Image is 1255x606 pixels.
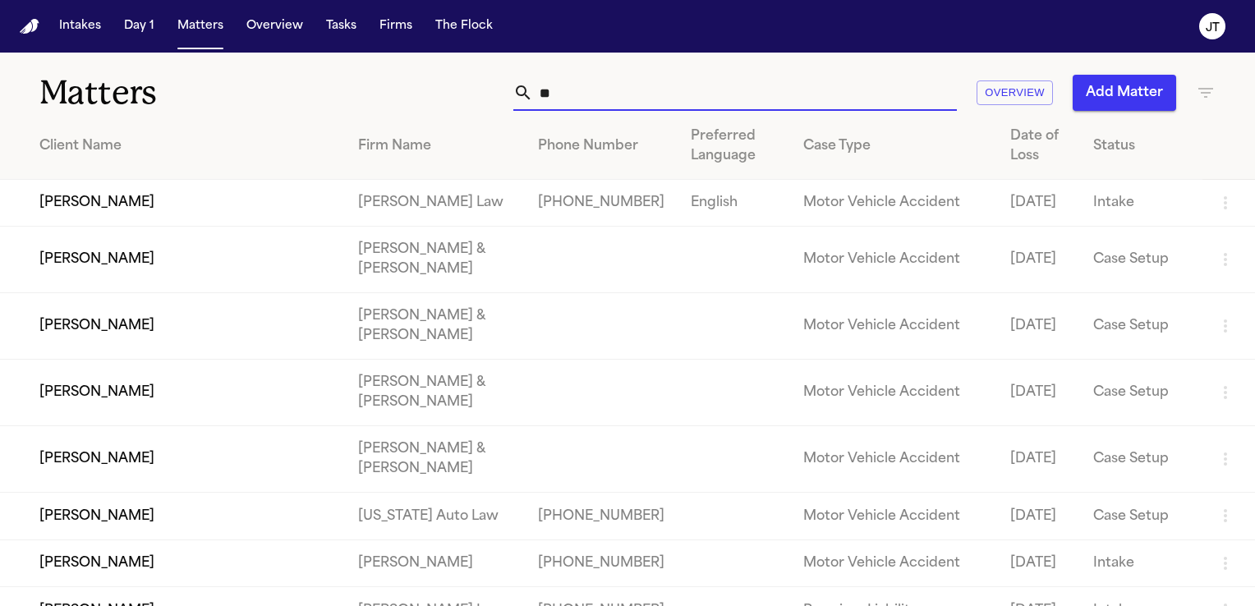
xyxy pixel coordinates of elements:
[997,227,1080,293] td: [DATE]
[345,360,526,426] td: [PERSON_NAME] & [PERSON_NAME]
[997,180,1080,227] td: [DATE]
[525,493,678,539] td: [PHONE_NUMBER]
[39,72,369,113] h1: Matters
[538,136,664,156] div: Phone Number
[345,426,526,493] td: [PERSON_NAME] & [PERSON_NAME]
[678,180,789,227] td: English
[1080,493,1202,539] td: Case Setup
[20,19,39,34] img: Finch Logo
[345,539,526,586] td: [PERSON_NAME]
[691,126,776,166] div: Preferred Language
[1080,426,1202,493] td: Case Setup
[997,360,1080,426] td: [DATE]
[997,493,1080,539] td: [DATE]
[1073,75,1176,111] button: Add Matter
[345,227,526,293] td: [PERSON_NAME] & [PERSON_NAME]
[1080,180,1202,227] td: Intake
[20,19,39,34] a: Home
[1093,136,1189,156] div: Status
[525,539,678,586] td: [PHONE_NUMBER]
[171,11,230,41] button: Matters
[790,493,997,539] td: Motor Vehicle Accident
[1080,360,1202,426] td: Case Setup
[790,539,997,586] td: Motor Vehicle Accident
[997,539,1080,586] td: [DATE]
[997,293,1080,360] td: [DATE]
[240,11,310,41] button: Overview
[803,136,984,156] div: Case Type
[997,426,1080,493] td: [DATE]
[53,11,108,41] button: Intakes
[345,180,526,227] td: [PERSON_NAME] Law
[39,136,332,156] div: Client Name
[1010,126,1067,166] div: Date of Loss
[1080,293,1202,360] td: Case Setup
[1080,227,1202,293] td: Case Setup
[358,136,513,156] div: Firm Name
[525,180,678,227] td: [PHONE_NUMBER]
[790,360,997,426] td: Motor Vehicle Accident
[319,11,363,41] button: Tasks
[345,293,526,360] td: [PERSON_NAME] & [PERSON_NAME]
[117,11,161,41] button: Day 1
[790,426,997,493] td: Motor Vehicle Accident
[373,11,419,41] button: Firms
[429,11,499,41] button: The Flock
[790,293,997,360] td: Motor Vehicle Accident
[790,227,997,293] td: Motor Vehicle Accident
[345,493,526,539] td: [US_STATE] Auto Law
[790,180,997,227] td: Motor Vehicle Accident
[1080,539,1202,586] td: Intake
[977,80,1053,106] button: Overview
